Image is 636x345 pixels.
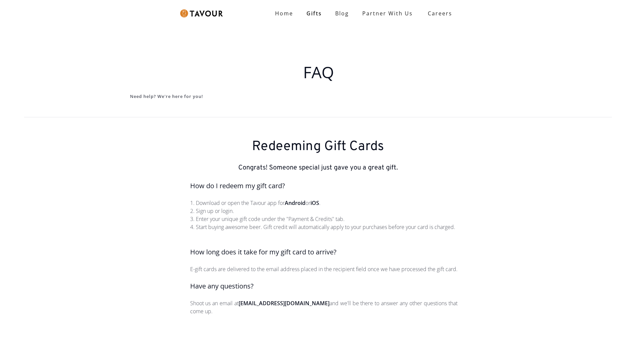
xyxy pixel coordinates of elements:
a: Android [285,199,305,207]
p: E-gift cards are delivered to the email address placed in the recipient field once we have proces... [190,265,458,273]
h1: Redeeming Gift Cards [17,139,619,155]
h5: How do I redeem my gift card? [190,181,458,191]
a: Blog [329,7,356,20]
a: [EMAIL_ADDRESS][DOMAIN_NAME] [239,300,330,307]
strong: Careers [428,7,452,20]
a: iOS [310,199,319,207]
p: 1. Download or open the Tavour app for or . 2. Sign up or login. 3. Enter your unique gift code u... [190,199,458,231]
a: Careers [419,4,457,23]
h1: FAQ [130,60,507,84]
p: Shoot us an email at and we'll be there to answer any other questions that come up. [190,299,458,315]
h5: How long does it take for my gift card to arrive? [190,247,458,257]
h5: Have any questions? [190,281,458,291]
a: Home [268,7,300,20]
strong: Home [275,10,293,17]
div: Need help? We're here for you! [130,92,507,101]
h5: Congrats! Someone special just gave you a great gift. [17,163,619,173]
a: partner with us [356,7,419,20]
a: Gifts [300,7,329,20]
